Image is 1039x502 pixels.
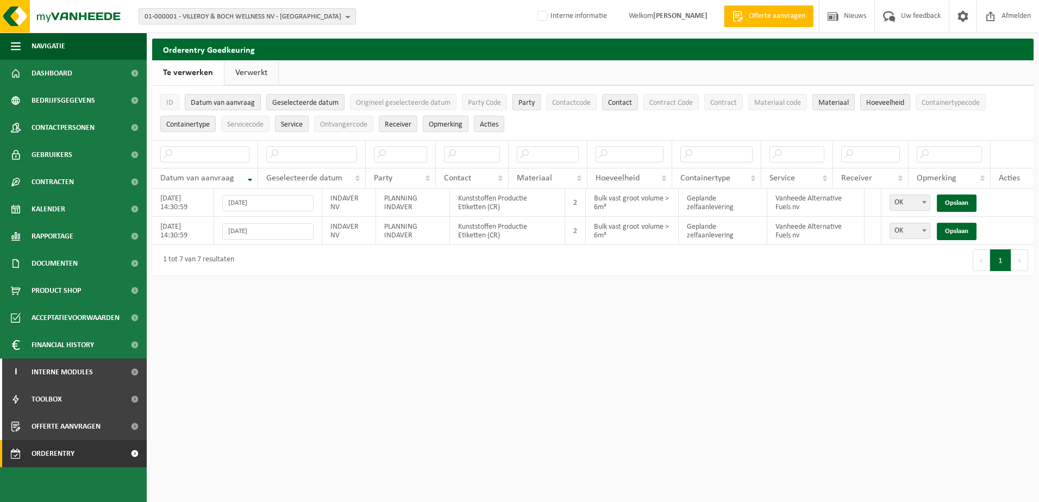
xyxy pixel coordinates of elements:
button: 1 [990,249,1011,271]
button: Origineel geselecteerde datumOrigineel geselecteerde datum: Activate to sort [350,94,456,110]
button: OpmerkingOpmerking: Activate to sort [423,116,468,132]
td: Geplande zelfaanlevering [679,217,767,245]
button: Next [1011,249,1028,271]
button: Previous [973,249,990,271]
span: Datum van aanvraag [191,99,255,107]
span: Product Shop [32,277,81,304]
span: Acties [480,121,498,129]
button: Geselecteerde datumGeselecteerde datum: Activate to sort [266,94,345,110]
span: Service [769,174,795,183]
button: HoeveelheidHoeveelheid: Activate to sort [860,94,910,110]
td: INDAVER NV [322,189,376,217]
td: 2 [565,217,586,245]
span: Hoeveelheid [866,99,904,107]
button: PartyParty: Activate to sort [512,94,541,110]
td: [DATE] 14:30:59 [152,217,214,245]
span: Acties [999,174,1020,183]
span: Materiaal [818,99,849,107]
td: PLANNING INDAVER [376,189,450,217]
span: Bedrijfsgegevens [32,87,95,114]
span: Contact [444,174,471,183]
td: Bulk vast groot volume > 6m³ [586,217,679,245]
span: Rapportage [32,223,73,250]
div: 1 tot 7 van 7 resultaten [158,250,234,270]
span: Ontvangercode [320,121,367,129]
span: Party [374,174,392,183]
a: Offerte aanvragen [724,5,813,27]
span: Opmerking [429,121,462,129]
span: Gebruikers [32,141,72,168]
strong: [PERSON_NAME] [653,12,708,20]
a: Verwerkt [224,60,278,85]
button: ContainertypecodeContainertypecode: Activate to sort [916,94,986,110]
td: [DATE] 14:30:59 [152,189,214,217]
td: Kunststoffen Productie Etiketten (CR) [450,189,565,217]
span: Orderentry Goedkeuring [32,440,123,467]
td: 2 [565,189,586,217]
button: ServiceService: Activate to sort [275,116,309,132]
span: OK [890,194,930,211]
span: Kalender [32,196,65,223]
span: Financial History [32,331,94,359]
span: Materiaal code [754,99,801,107]
span: Containertype [680,174,730,183]
button: 01-000001 - VILLEROY & BOCH WELLNESS NV - [GEOGRAPHIC_DATA] [139,8,356,24]
span: Party Code [468,99,501,107]
button: ContractContract: Activate to sort [704,94,743,110]
span: Servicecode [227,121,264,129]
span: Contracten [32,168,74,196]
td: Kunststoffen Productie Etiketten (CR) [450,217,565,245]
span: Receiver [841,174,872,183]
span: Datum van aanvraag [160,174,234,183]
span: Contactcode [552,99,591,107]
td: Vanheede Alternative Fuels nv [767,217,865,245]
span: ID [166,99,173,107]
td: Bulk vast groot volume > 6m³ [586,189,679,217]
span: 01-000001 - VILLEROY & BOCH WELLNESS NV - [GEOGRAPHIC_DATA] [145,9,341,25]
span: Service [281,121,303,129]
span: Opmerking [917,174,956,183]
span: Documenten [32,250,78,277]
span: Containertypecode [922,99,980,107]
td: Vanheede Alternative Fuels nv [767,189,865,217]
span: OK [890,195,930,210]
button: Party CodeParty Code: Activate to sort [462,94,507,110]
button: Acties [474,116,504,132]
span: Contactpersonen [32,114,95,141]
span: Contact [608,99,632,107]
a: Opslaan [937,223,977,240]
span: Offerte aanvragen [32,413,101,440]
span: Materiaal [517,174,552,183]
span: Interne modules [32,359,93,386]
span: Dashboard [32,60,72,87]
label: Interne informatie [535,8,607,24]
button: OntvangercodeOntvangercode: Activate to sort [314,116,373,132]
span: Geselecteerde datum [272,99,339,107]
td: INDAVER NV [322,217,376,245]
a: Te verwerken [152,60,224,85]
button: ServicecodeServicecode: Activate to sort [221,116,270,132]
button: ContactContact: Activate to sort [602,94,638,110]
span: Acceptatievoorwaarden [32,304,120,331]
button: Materiaal codeMateriaal code: Activate to sort [748,94,807,110]
button: ContactcodeContactcode: Activate to sort [546,94,597,110]
span: Contract [710,99,737,107]
span: Origineel geselecteerde datum [356,99,450,107]
span: Hoeveelheid [596,174,640,183]
td: PLANNING INDAVER [376,217,450,245]
span: Offerte aanvragen [746,11,808,22]
button: MateriaalMateriaal: Activate to sort [812,94,855,110]
span: Toolbox [32,386,62,413]
td: Geplande zelfaanlevering [679,189,767,217]
span: Receiver [385,121,411,129]
span: Geselecteerde datum [266,174,342,183]
span: Contract Code [649,99,693,107]
span: Party [518,99,535,107]
a: Opslaan [937,194,977,212]
span: Navigatie [32,33,65,60]
button: ReceiverReceiver: Activate to sort [379,116,417,132]
span: Containertype [166,121,210,129]
button: IDID: Activate to sort [160,94,179,110]
button: Contract CodeContract Code: Activate to sort [643,94,699,110]
h2: Orderentry Goedkeuring [152,39,1034,60]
